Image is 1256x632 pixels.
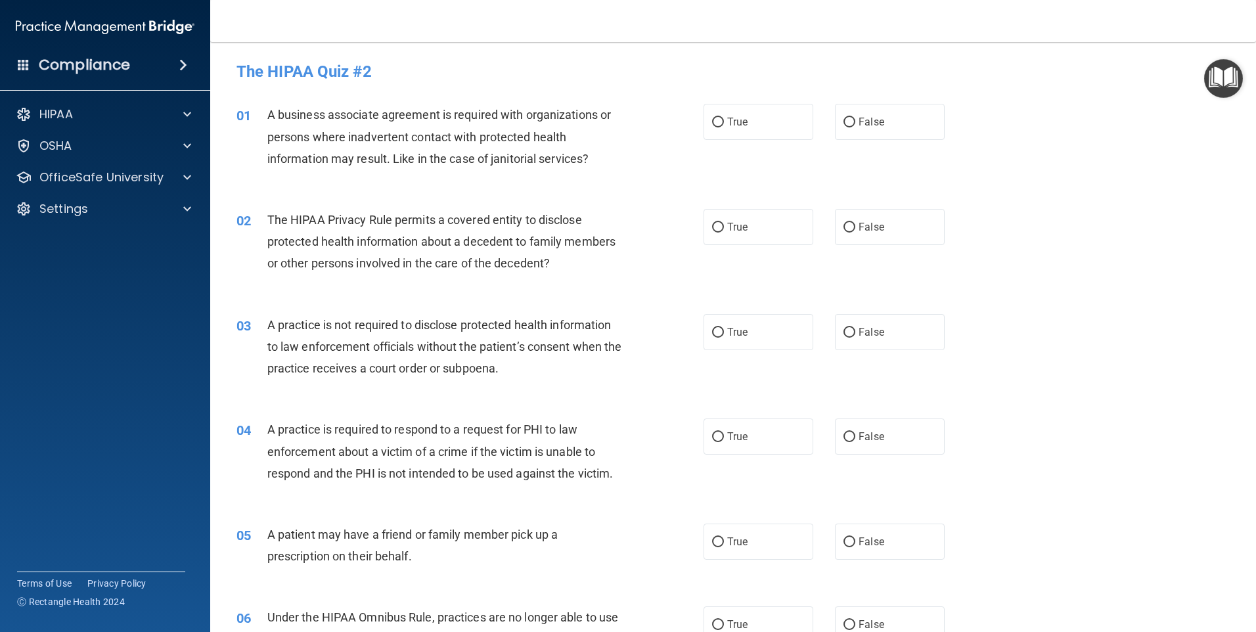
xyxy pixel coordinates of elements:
input: True [712,328,724,338]
span: A practice is not required to disclose protected health information to law enforcement officials ... [267,318,622,375]
input: False [843,537,855,547]
span: False [859,326,884,338]
img: PMB logo [16,14,194,40]
input: False [843,432,855,442]
span: False [859,430,884,443]
input: True [712,620,724,630]
h4: The HIPAA Quiz #2 [236,63,1230,80]
input: False [843,328,855,338]
input: False [843,620,855,630]
a: HIPAA [16,106,191,122]
p: Settings [39,201,88,217]
span: 03 [236,318,251,334]
span: True [727,535,748,548]
a: Privacy Policy [87,577,146,590]
span: 04 [236,422,251,438]
span: True [727,116,748,128]
span: A business associate agreement is required with organizations or persons where inadvertent contac... [267,108,611,165]
input: True [712,223,724,233]
a: Terms of Use [17,577,72,590]
input: False [843,118,855,127]
span: 06 [236,610,251,626]
input: True [712,537,724,547]
input: True [712,432,724,442]
span: Ⓒ Rectangle Health 2024 [17,595,125,608]
span: 02 [236,213,251,229]
span: 05 [236,528,251,543]
span: False [859,535,884,548]
span: A patient may have a friend or family member pick up a prescription on their behalf. [267,528,558,563]
span: A practice is required to respond to a request for PHI to law enforcement about a victim of a cri... [267,422,614,480]
a: OfficeSafe University [16,169,191,185]
h4: Compliance [39,56,130,74]
span: The HIPAA Privacy Rule permits a covered entity to disclose protected health information about a ... [267,213,616,270]
input: False [843,223,855,233]
p: OSHA [39,138,72,154]
iframe: Drift Widget Chat Controller [1190,541,1240,591]
p: HIPAA [39,106,73,122]
p: OfficeSafe University [39,169,164,185]
span: True [727,618,748,631]
input: True [712,118,724,127]
span: False [859,221,884,233]
button: Open Resource Center [1204,59,1243,98]
span: False [859,618,884,631]
span: True [727,221,748,233]
span: True [727,430,748,443]
a: OSHA [16,138,191,154]
span: 01 [236,108,251,124]
span: False [859,116,884,128]
span: True [727,326,748,338]
a: Settings [16,201,191,217]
